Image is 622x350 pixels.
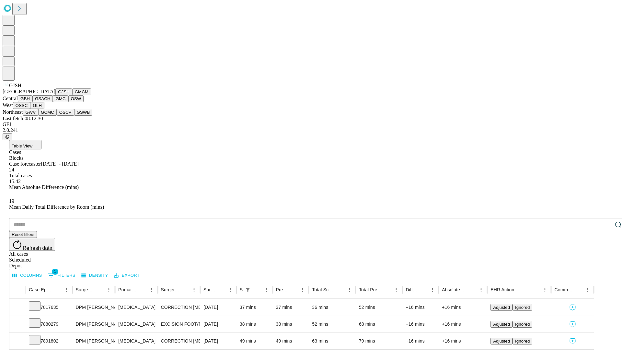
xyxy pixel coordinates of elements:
button: Sort [180,285,190,294]
button: Sort [467,285,477,294]
button: Menu [392,285,401,294]
button: GWV [23,109,38,116]
div: 38 mins [276,316,306,332]
button: Menu [298,285,307,294]
div: Surgeon Name [76,287,95,292]
div: Predicted In Room Duration [276,287,289,292]
span: Ignored [515,339,530,344]
div: CORRECTION [MEDICAL_DATA] [161,299,197,316]
div: 2.0.241 [3,127,619,133]
button: Adjusted [490,338,513,344]
button: Menu [477,285,486,294]
div: +16 mins [442,299,484,316]
div: DPM [PERSON_NAME] [PERSON_NAME] [76,333,112,349]
div: [MEDICAL_DATA] [118,333,154,349]
div: DPM [PERSON_NAME] [PERSON_NAME] [76,316,112,332]
span: Refresh data [23,245,52,251]
span: Northeast [3,109,23,115]
button: Density [80,271,110,281]
button: Sort [515,285,524,294]
button: GCMC [38,109,57,116]
span: Adjusted [493,339,510,344]
span: Table View [12,144,32,148]
button: Menu [262,285,271,294]
div: 63 mins [312,333,352,349]
span: Adjusted [493,322,510,327]
span: Last fetch: 08:12:30 [3,116,43,121]
button: Adjusted [490,321,513,328]
button: Adjusted [490,304,513,311]
div: 68 mins [359,316,399,332]
div: DPM [PERSON_NAME] [PERSON_NAME] [76,299,112,316]
span: 24 [9,167,14,172]
div: 37 mins [240,299,270,316]
button: Sort [217,285,226,294]
button: Ignored [513,304,532,311]
div: 38 mins [240,316,270,332]
button: Menu [583,285,592,294]
button: Show filters [243,285,252,294]
div: +16 mins [442,316,484,332]
div: +16 mins [406,299,435,316]
span: GJSH [9,83,21,88]
span: Case forecaster [9,161,41,167]
button: GSWB [74,109,93,116]
span: 1 [52,268,58,275]
div: CORRECTION [MEDICAL_DATA], DISTAL [MEDICAL_DATA] [MEDICAL_DATA] [161,333,197,349]
div: Difference [406,287,418,292]
button: Sort [95,285,104,294]
button: GMCM [72,88,91,95]
button: Sort [253,285,262,294]
div: 49 mins [240,333,270,349]
span: Adjusted [493,305,510,310]
div: Comments [554,287,573,292]
button: Menu [104,285,113,294]
button: Menu [190,285,199,294]
div: +16 mins [406,333,435,349]
button: Ignored [513,338,532,344]
div: EXCISION FOOT/TOE SUBQ TUMOR, 1.5 CM OR MORE [161,316,197,332]
button: Export [112,271,141,281]
div: Case Epic Id [29,287,52,292]
button: Menu [226,285,235,294]
button: Menu [62,285,71,294]
div: Surgery Name [161,287,180,292]
button: Expand [13,319,22,330]
button: Sort [419,285,428,294]
span: West [3,102,13,108]
div: GEI [3,122,619,127]
div: [DATE] [203,316,233,332]
button: OSW [68,95,84,102]
button: Refresh data [9,238,55,251]
button: GBH [18,95,32,102]
span: [DATE] - [DATE] [41,161,78,167]
div: [DATE] [203,299,233,316]
button: Expand [13,336,22,347]
button: GMC [53,95,68,102]
div: [MEDICAL_DATA] [118,299,154,316]
button: @ [3,133,12,140]
div: +16 mins [406,316,435,332]
div: Scheduled In Room Duration [240,287,243,292]
div: 52 mins [312,316,352,332]
div: EHR Action [490,287,514,292]
button: Menu [428,285,437,294]
button: Menu [345,285,354,294]
div: 36 mins [312,299,352,316]
span: Mean Daily Total Difference by Room (mins) [9,204,104,210]
span: Reset filters [12,232,34,237]
button: OSCP [57,109,74,116]
span: Ignored [515,322,530,327]
div: 52 mins [359,299,399,316]
div: 79 mins [359,333,399,349]
span: Mean Absolute Difference (mins) [9,184,79,190]
button: Expand [13,302,22,313]
button: Select columns [11,271,44,281]
div: Surgery Date [203,287,216,292]
span: 19 [9,198,14,204]
button: Sort [336,285,345,294]
button: OSSC [13,102,30,109]
button: GJSH [55,88,72,95]
button: Menu [147,285,156,294]
button: Sort [289,285,298,294]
